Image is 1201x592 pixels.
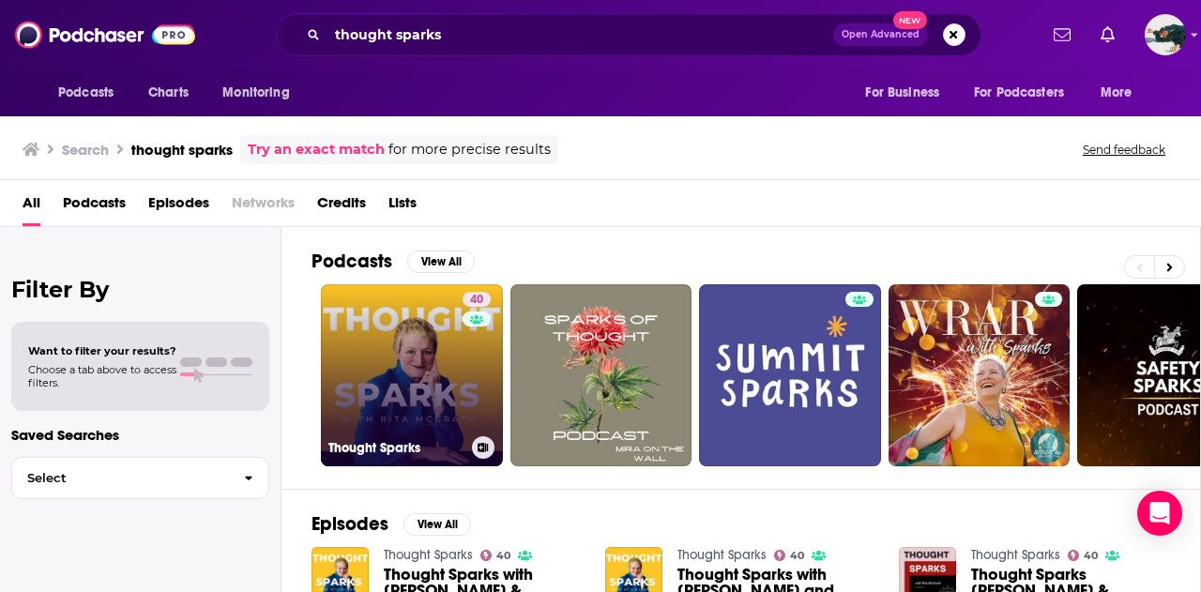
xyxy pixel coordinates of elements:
a: Charts [136,75,200,111]
button: Send feedback [1077,142,1171,158]
button: Show profile menu [1145,14,1186,55]
span: New [893,11,927,29]
a: 40 [480,550,511,561]
span: Open Advanced [842,30,920,39]
h3: Thought Sparks [328,440,464,456]
span: Monitoring [222,80,289,106]
button: open menu [962,75,1091,111]
span: Networks [232,188,295,226]
button: open menu [209,75,313,111]
div: Search podcasts, credits, & more... [276,13,981,56]
span: For Podcasters [974,80,1064,106]
span: 40 [496,552,510,560]
a: All [23,188,40,226]
p: Saved Searches [11,426,269,444]
span: 40 [1084,552,1098,560]
span: Charts [148,80,189,106]
h2: Filter By [11,276,269,303]
a: Thought Sparks [677,547,767,563]
button: open menu [1087,75,1156,111]
span: Select [12,472,229,484]
img: Podchaser - Follow, Share and Rate Podcasts [15,17,195,53]
a: Episodes [148,188,209,226]
a: Thought Sparks [971,547,1060,563]
button: open menu [45,75,138,111]
span: 40 [470,291,483,310]
span: Want to filter your results? [28,344,176,357]
a: Thought Sparks [384,547,473,563]
a: Show notifications dropdown [1093,19,1122,51]
button: open menu [852,75,963,111]
a: Try an exact match [248,139,385,160]
a: Lists [388,188,417,226]
span: For Business [865,80,939,106]
input: Search podcasts, credits, & more... [327,20,833,50]
button: View All [403,513,471,536]
h2: Episodes [312,512,388,536]
button: Open AdvancedNew [833,23,928,46]
span: Podcasts [58,80,114,106]
a: Podcasts [63,188,126,226]
h3: Search [62,141,109,159]
a: 40Thought Sparks [321,284,503,466]
button: Select [11,457,269,499]
a: Show notifications dropdown [1046,19,1078,51]
button: View All [407,250,475,273]
span: More [1101,80,1133,106]
a: PodcastsView All [312,250,475,273]
span: Choose a tab above to access filters. [28,363,176,389]
a: 40 [463,292,491,307]
img: User Profile [1145,14,1186,55]
a: 40 [774,550,805,561]
span: 40 [790,552,804,560]
span: for more precise results [388,139,551,160]
a: Credits [317,188,366,226]
a: EpisodesView All [312,512,471,536]
span: Logged in as fsg.publicity [1145,14,1186,55]
a: 40 [1068,550,1099,561]
div: Open Intercom Messenger [1137,491,1182,536]
h2: Podcasts [312,250,392,273]
h3: thought sparks [131,141,233,159]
